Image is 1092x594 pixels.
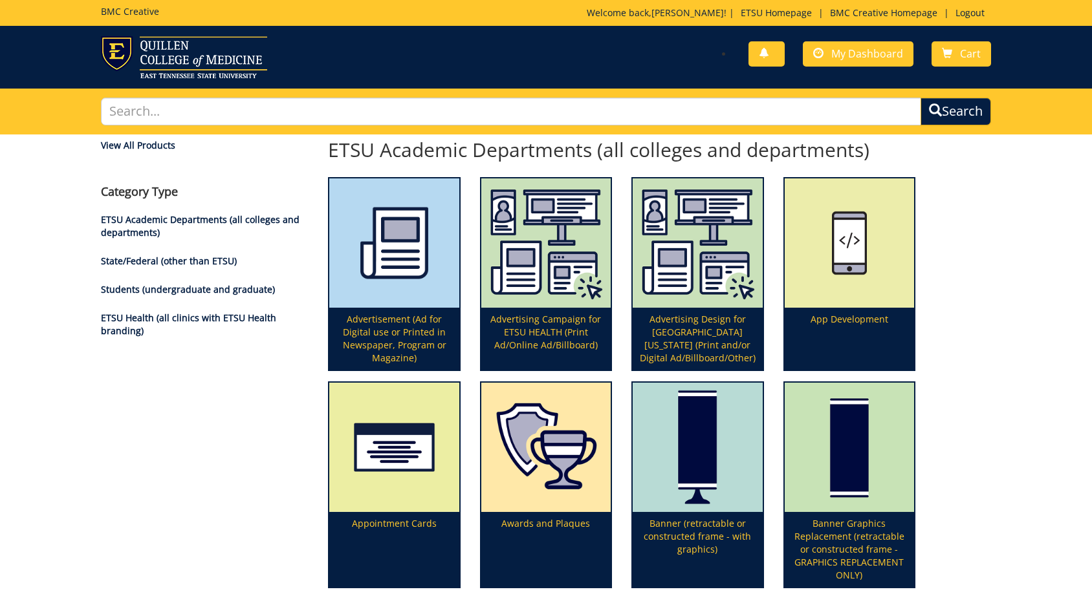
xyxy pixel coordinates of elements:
[785,512,914,587] p: Banner Graphics Replacement (retractable or constructed frame - GRAPHICS REPLACEMENT ONLY)
[785,383,914,587] a: Banner Graphics Replacement (retractable or constructed frame - GRAPHICS REPLACEMENT ONLY)
[785,308,914,370] p: App Development
[329,178,459,308] img: printmedia-5fff40aebc8a36.86223841.png
[633,178,762,370] a: Advertising Design for [GEOGRAPHIC_DATA][US_STATE] (Print and/or Digital Ad/Billboard/Other)
[960,47,981,61] span: Cart
[101,312,276,337] a: ETSU Health (all clinics with ETSU Health branding)
[785,178,914,308] img: app%20development%20icon-655684178ce609.47323231.png
[734,6,818,19] a: ETSU Homepage
[831,47,903,61] span: My Dashboard
[949,6,991,19] a: Logout
[329,308,459,370] p: Advertisement (Ad for Digital use or Printed in Newspaper, Program or Magazine)
[824,6,944,19] a: BMC Creative Homepage
[651,6,724,19] a: [PERSON_NAME]
[101,98,922,125] input: Search...
[481,308,611,370] p: Advertising Campaign for ETSU HEALTH (Print Ad/Online Ad/Billboard)
[481,512,611,587] p: Awards and Plaques
[329,383,459,512] img: appointment%20cards-6556843a9f7d00.21763534.png
[633,383,762,587] a: Banner (retractable or constructed frame - with graphics)
[101,283,275,295] a: Students (undergraduate and graduate)
[587,6,991,19] p: Welcome back, ! | | |
[329,178,459,370] a: Advertisement (Ad for Digital use or Printed in Newspaper, Program or Magazine)
[932,41,991,67] a: Cart
[101,213,300,239] a: ETSU Academic Departments (all colleges and departments)
[101,6,159,16] h5: BMC Creative
[329,512,459,587] p: Appointment Cards
[101,255,237,267] a: State/Federal (other than ETSU)
[803,41,913,67] a: My Dashboard
[101,186,309,198] h4: Category Type
[481,178,611,308] img: etsu%20health%20marketing%20campaign%20image-6075f5506d2aa2.29536275.png
[633,512,762,587] p: Banner (retractable or constructed frame - with graphics)
[481,178,611,370] a: Advertising Campaign for ETSU HEALTH (Print Ad/Online Ad/Billboard)
[101,139,309,152] a: View All Products
[328,139,915,160] h2: ETSU Academic Departments (all colleges and departments)
[785,383,914,512] img: graphics-only-banner-5949222f1cdc31.93524894.png
[633,383,762,512] img: retractable-banner-59492b401f5aa8.64163094.png
[921,98,991,125] button: Search
[481,383,611,512] img: plaques-5a7339fccbae09.63825868.png
[101,36,267,78] img: ETSU logo
[481,383,611,587] a: Awards and Plaques
[785,178,914,370] a: App Development
[329,383,459,587] a: Appointment Cards
[633,308,762,370] p: Advertising Design for [GEOGRAPHIC_DATA][US_STATE] (Print and/or Digital Ad/Billboard/Other)
[633,178,762,308] img: etsu%20health%20marketing%20campaign%20image-6075f5506d2aa2.29536275.png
